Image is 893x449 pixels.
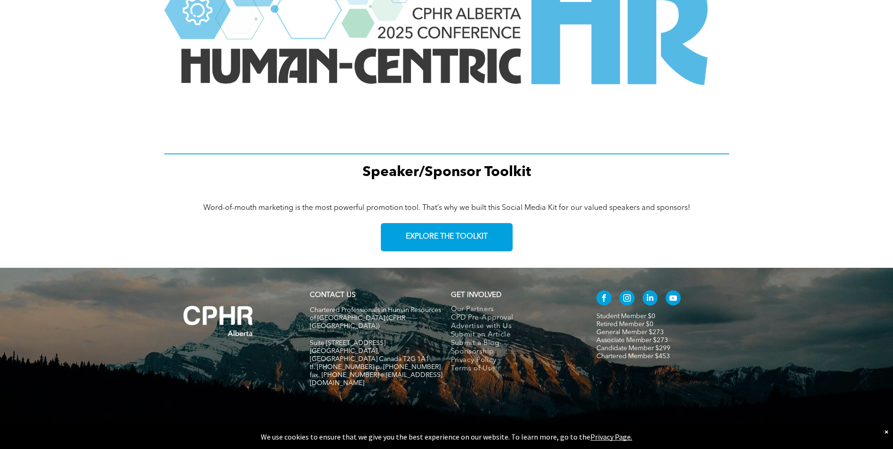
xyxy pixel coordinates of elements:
[310,372,442,386] span: fax. [PHONE_NUMBER] e:[EMAIL_ADDRESS][DOMAIN_NAME]
[451,331,577,339] a: Submit an Article
[310,292,355,299] a: CONTACT US
[451,314,577,322] a: CPD Pre-Approval
[451,322,577,331] a: Advertise with Us
[451,356,577,365] a: Privacy Policy
[451,305,577,314] a: Our Partners
[451,348,577,356] a: Sponsorship
[596,290,611,308] a: facebook
[596,329,664,336] a: General Member $273
[643,290,658,308] a: linkedin
[203,204,690,212] span: Word-of-mouth marketing is the most powerful promotion tool. That’s why we built this Social Medi...
[310,348,429,362] span: [GEOGRAPHIC_DATA], [GEOGRAPHIC_DATA] Canada T2G 1A1
[310,364,441,370] span: tf. [PHONE_NUMBER] p. [PHONE_NUMBER]
[310,340,386,346] span: Suite [STREET_ADDRESS]
[885,427,888,436] div: Dismiss notification
[596,345,670,352] a: Candidate Member $299
[164,287,273,355] img: A white background with a few lines on it
[596,337,668,344] a: Associate Member $273
[310,307,441,329] span: Chartered Professionals in Human Resources of [GEOGRAPHIC_DATA] (CPHR [GEOGRAPHIC_DATA])
[451,292,501,299] span: GET INVOLVED
[406,233,488,241] span: EXPLORE THE TOOLKIT
[451,365,577,373] a: Terms of Use
[590,432,632,441] a: Privacy Page.
[362,165,531,179] span: Speaker/Sponsor Toolkit
[596,313,655,320] a: Student Member $0
[596,321,653,328] a: Retired Member $0
[451,339,577,348] a: Submit a Blog
[666,290,681,308] a: youtube
[596,353,670,360] a: Chartered Member $453
[381,223,513,251] a: EXPLORE THE TOOLKIT
[619,290,635,308] a: instagram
